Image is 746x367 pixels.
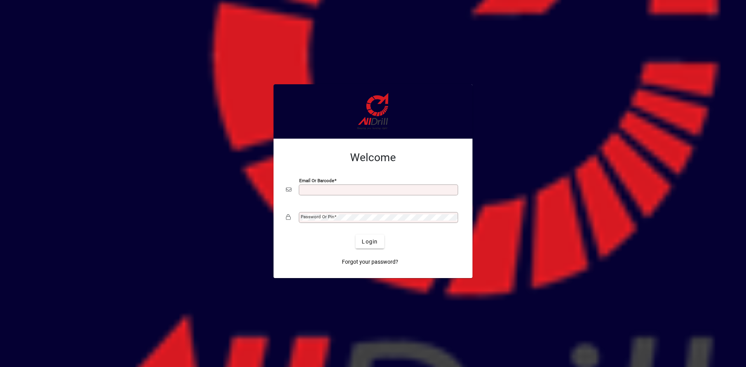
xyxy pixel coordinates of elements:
[356,235,384,249] button: Login
[301,214,334,219] mat-label: Password or Pin
[299,178,334,183] mat-label: Email or Barcode
[339,255,401,269] a: Forgot your password?
[342,258,398,266] span: Forgot your password?
[362,238,378,246] span: Login
[286,151,460,164] h2: Welcome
